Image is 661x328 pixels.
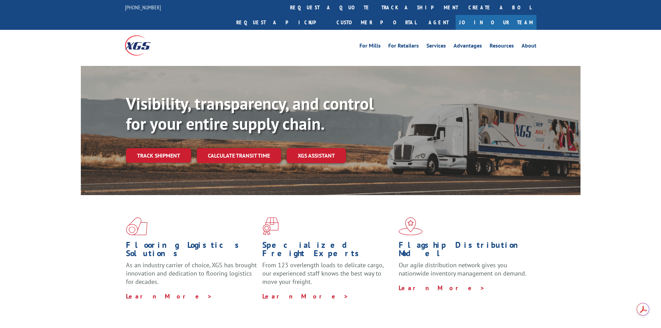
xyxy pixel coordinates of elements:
[262,241,393,261] h1: Specialized Freight Experts
[262,292,349,300] a: Learn More >
[399,241,530,261] h1: Flagship Distribution Model
[126,292,212,300] a: Learn More >
[126,241,257,261] h1: Flooring Logistics Solutions
[231,15,331,30] a: Request a pickup
[359,43,381,51] a: For Mills
[456,15,536,30] a: Join Our Team
[399,284,485,292] a: Learn More >
[287,148,346,163] a: XGS ASSISTANT
[454,43,482,51] a: Advantages
[331,15,422,30] a: Customer Portal
[422,15,456,30] a: Agent
[126,148,191,163] a: Track shipment
[399,217,423,235] img: xgs-icon-flagship-distribution-model-red
[522,43,536,51] a: About
[399,261,526,277] span: Our agile distribution network gives you nationwide inventory management on demand.
[262,261,393,292] p: From 123 overlength loads to delicate cargo, our experienced staff knows the best way to move you...
[490,43,514,51] a: Resources
[197,148,281,163] a: Calculate transit time
[388,43,419,51] a: For Retailers
[126,261,257,286] span: As an industry carrier of choice, XGS has brought innovation and dedication to flooring logistics...
[426,43,446,51] a: Services
[126,217,147,235] img: xgs-icon-total-supply-chain-intelligence-red
[262,217,279,235] img: xgs-icon-focused-on-flooring-red
[126,93,374,134] b: Visibility, transparency, and control for your entire supply chain.
[125,4,161,11] a: [PHONE_NUMBER]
